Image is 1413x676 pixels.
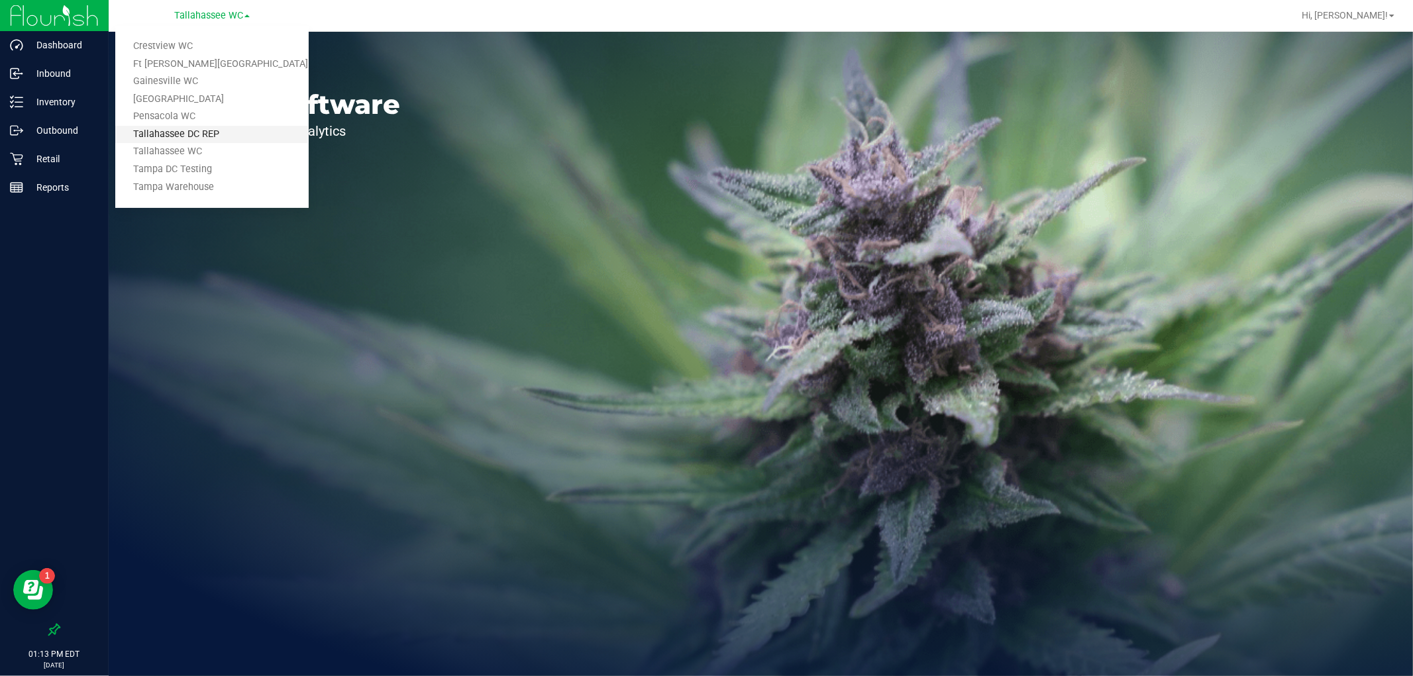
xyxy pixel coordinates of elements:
[174,10,243,21] span: Tallahassee WC
[10,95,23,109] inline-svg: Inventory
[115,108,309,126] a: Pensacola WC
[6,648,103,660] p: 01:13 PM EDT
[23,122,103,138] p: Outbound
[10,152,23,166] inline-svg: Retail
[23,66,103,81] p: Inbound
[115,56,309,73] a: Ft [PERSON_NAME][GEOGRAPHIC_DATA]
[39,568,55,584] iframe: Resource center unread badge
[10,38,23,52] inline-svg: Dashboard
[115,38,309,56] a: Crestview WC
[48,623,61,636] label: Pin the sidebar to full width on large screens
[115,91,309,109] a: [GEOGRAPHIC_DATA]
[1302,10,1388,21] span: Hi, [PERSON_NAME]!
[23,179,103,195] p: Reports
[115,73,309,91] a: Gainesville WC
[10,181,23,194] inline-svg: Reports
[23,37,103,53] p: Dashboard
[6,660,103,670] p: [DATE]
[23,151,103,167] p: Retail
[115,161,309,179] a: Tampa DC Testing
[13,570,53,610] iframe: Resource center
[115,126,309,144] a: Tallahassee DC REP
[115,179,309,197] a: Tampa Warehouse
[10,67,23,80] inline-svg: Inbound
[115,143,309,161] a: Tallahassee WC
[10,124,23,137] inline-svg: Outbound
[23,94,103,110] p: Inventory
